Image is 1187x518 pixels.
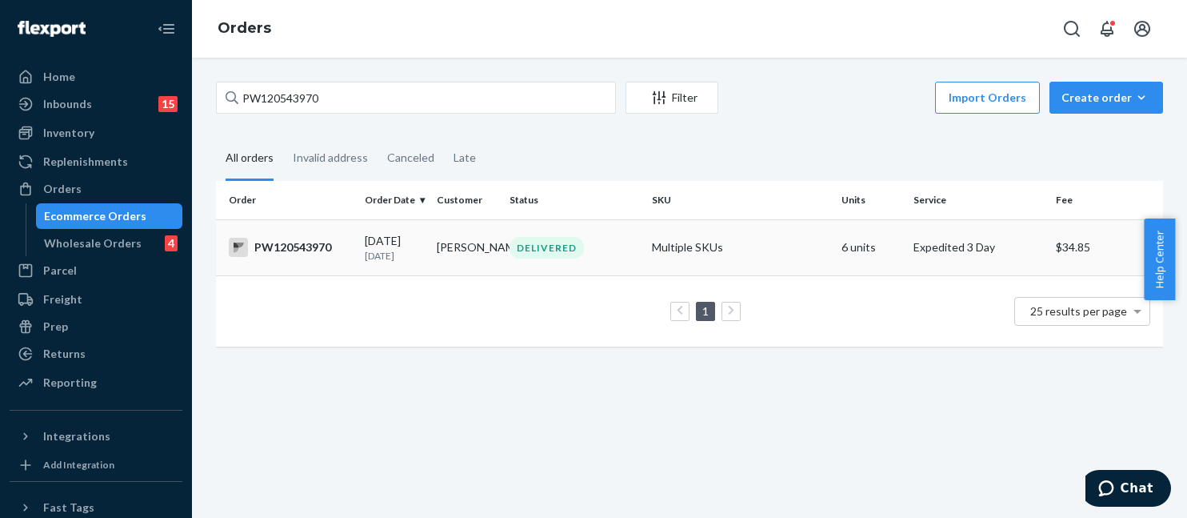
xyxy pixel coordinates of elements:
[907,181,1049,219] th: Service
[43,263,77,279] div: Parcel
[835,181,908,219] th: Units
[150,13,182,45] button: Close Navigation
[835,219,908,275] td: 6 units
[10,341,182,367] a: Returns
[10,120,182,146] a: Inventory
[1091,13,1123,45] button: Open notifications
[1144,219,1175,300] button: Help Center
[43,500,94,516] div: Fast Tags
[1049,82,1163,114] button: Create order
[430,219,503,275] td: [PERSON_NAME]
[43,96,92,112] div: Inbounds
[10,370,182,396] a: Reporting
[216,181,358,219] th: Order
[10,424,182,449] button: Integrations
[1030,304,1127,318] span: 25 results per page
[10,64,182,90] a: Home
[10,149,182,175] a: Replenishments
[10,287,182,312] a: Freight
[358,181,431,219] th: Order Date
[43,154,128,170] div: Replenishments
[10,314,182,339] a: Prep
[229,238,352,257] div: PW120543970
[10,91,182,117] a: Inbounds15
[645,181,835,219] th: SKU
[158,96,178,112] div: 15
[43,375,97,391] div: Reporting
[18,21,86,37] img: Flexport logo
[43,291,82,307] div: Freight
[293,137,368,179] div: Invalid address
[43,428,110,444] div: Integrations
[36,203,183,229] a: Ecommerce Orders
[205,6,284,52] ol: breadcrumbs
[1056,13,1088,45] button: Open Search Box
[226,137,274,181] div: All orders
[43,458,114,472] div: Add Integration
[1085,470,1171,510] iframe: Opens a widget where you can chat to one of our agents
[44,208,146,224] div: Ecommerce Orders
[510,237,584,259] div: DELIVERED
[365,249,425,263] p: [DATE]
[503,181,645,219] th: Status
[43,69,75,85] div: Home
[699,304,712,318] a: Page 1 is your current page
[36,231,183,256] a: Wholesale Orders4
[218,19,271,37] a: Orders
[43,346,86,362] div: Returns
[10,258,182,283] a: Parcel
[216,82,616,114] input: Search orders
[1049,219,1163,275] td: $34.85
[43,181,82,197] div: Orders
[1061,90,1151,106] div: Create order
[43,319,68,335] div: Prep
[1126,13,1158,45] button: Open account menu
[10,176,182,202] a: Orders
[935,82,1040,114] button: Import Orders
[454,137,476,179] div: Late
[626,90,717,106] div: Filter
[913,239,1043,255] p: Expedited 3 Day
[1049,181,1163,219] th: Fee
[165,235,178,251] div: 4
[437,193,497,207] div: Customer
[10,456,182,475] a: Add Integration
[43,125,94,141] div: Inventory
[625,82,718,114] button: Filter
[365,233,425,263] div: [DATE]
[645,219,835,275] td: Multiple SKUs
[387,137,434,179] div: Canceled
[44,235,142,251] div: Wholesale Orders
